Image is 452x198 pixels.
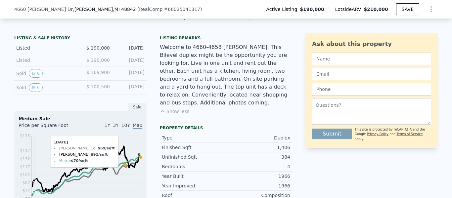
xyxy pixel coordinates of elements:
div: Ask about this property [312,39,431,49]
span: Max [133,123,142,129]
span: 10Y [121,123,130,128]
span: Active Listing [266,6,300,13]
div: 384 [226,154,290,160]
span: , MI 48842 [113,7,136,12]
button: Submit [312,129,352,139]
div: 4 [226,163,290,170]
div: Welcome to 4660-4658 [PERSON_NAME]. This Bilevel duplex might be the opportunity you are looking ... [160,43,292,107]
button: Show less [160,108,189,115]
span: 3Y [113,123,118,128]
span: RealComp [139,7,162,12]
div: Listed [16,45,75,51]
button: View historical data [29,83,43,92]
div: Bedrooms [162,163,226,170]
span: 1Y [105,123,110,128]
a: Privacy Policy [367,132,388,136]
div: ( ) [137,6,202,13]
tspan: $87 [23,180,30,185]
div: 1,406 [226,144,290,151]
div: [DATE] [115,57,145,63]
tspan: $132 [20,157,30,161]
span: , [PERSON_NAME] [73,6,136,13]
span: $210,000 [364,7,388,12]
input: Phone [312,83,431,96]
div: Duplex [226,135,290,141]
div: This site is protected by reCAPTCHA and the Google and apply. [355,127,431,141]
div: Finished Sqft [162,144,226,151]
div: Price per Square Foot [19,122,80,133]
div: Year Improved [162,182,226,189]
tspan: $175 [20,134,30,138]
span: Lotside ARV [335,6,364,13]
button: View historical data [29,69,43,78]
span: $ 190,000 [86,45,110,51]
a: Terms of Service [396,132,423,136]
div: LISTING & SALE HISTORY [14,35,147,42]
span: $ 190,000 [86,58,110,63]
tspan: $102 [20,173,30,177]
span: # 66025041317 [164,7,200,12]
div: Sale [128,103,147,111]
button: Show Options [425,3,438,16]
input: Name [312,53,431,65]
div: Sold [16,69,75,78]
div: Median Sale [19,115,142,122]
div: Sold [16,83,75,92]
input: Email [312,68,431,80]
div: Listing remarks [160,35,292,41]
div: Property details [160,125,292,131]
span: $190,000 [300,6,324,13]
div: 1966 [226,173,290,179]
tspan: $72 [23,188,30,193]
span: 4660 [PERSON_NAME] Dr [14,6,73,13]
div: [DATE] [115,69,145,78]
tspan: $147 [20,148,30,153]
div: Type [162,135,226,141]
div: 1966 [226,182,290,189]
div: [DATE] [115,83,145,92]
div: Listed [16,57,75,63]
div: Unfinished Sqft [162,154,226,160]
span: $ 169,900 [86,70,110,75]
div: Year Built [162,173,226,179]
div: [DATE] [115,45,145,51]
tspan: $117 [20,165,30,169]
span: $ 100,500 [86,84,110,89]
button: SAVE [396,3,419,15]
